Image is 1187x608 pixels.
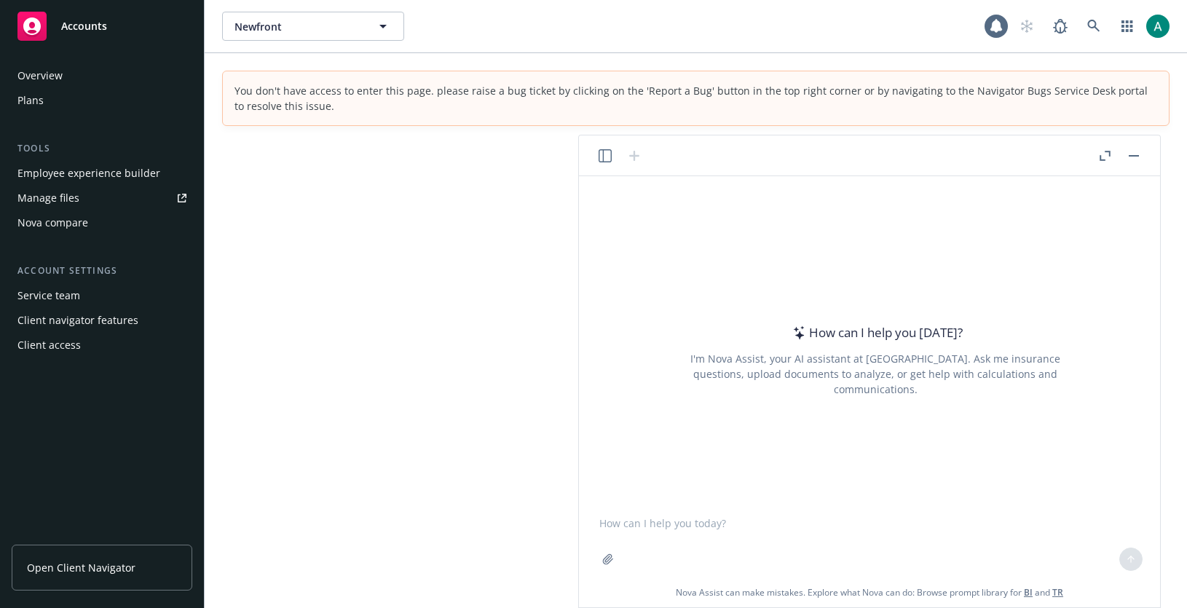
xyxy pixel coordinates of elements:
a: Employee experience builder [12,162,192,185]
div: Tools [12,141,192,156]
a: Report a Bug [1046,12,1075,41]
a: Switch app [1113,12,1142,41]
a: Manage files [12,186,192,210]
div: Nova compare [17,211,88,234]
a: Plans [12,89,192,112]
div: Overview [17,64,63,87]
a: Client access [12,333,192,357]
a: Search [1079,12,1108,41]
div: Service team [17,284,80,307]
div: Plans [17,89,44,112]
a: Overview [12,64,192,87]
span: Nova Assist can make mistakes. Explore what Nova can do: Browse prompt library for and [676,577,1063,607]
a: BI [1024,586,1033,599]
div: Manage files [17,186,79,210]
div: Account settings [12,264,192,278]
span: Accounts [61,20,107,32]
a: Start snowing [1012,12,1041,41]
a: Accounts [12,6,192,47]
img: photo [1146,15,1170,38]
div: I'm Nova Assist, your AI assistant at [GEOGRAPHIC_DATA]. Ask me insurance questions, upload docum... [671,351,1080,397]
a: Client navigator features [12,309,192,332]
div: Client access [17,333,81,357]
a: Nova compare [12,211,192,234]
div: Client navigator features [17,309,138,332]
button: Newfront [222,12,404,41]
a: TR [1052,586,1063,599]
div: How can I help you [DATE]? [789,323,963,342]
a: Service team [12,284,192,307]
span: Open Client Navigator [27,560,135,575]
span: Newfront [234,19,360,34]
div: You don't have access to enter this page. please raise a bug ticket by clicking on the 'Report a ... [234,83,1157,114]
div: Employee experience builder [17,162,160,185]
